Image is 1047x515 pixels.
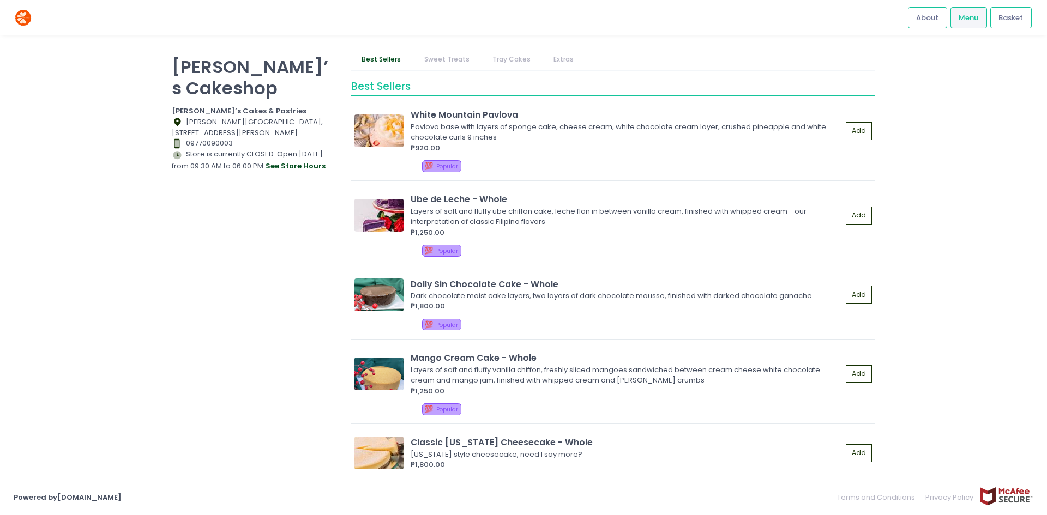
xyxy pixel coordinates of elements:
[436,247,458,255] span: Popular
[354,437,404,469] img: Classic New York Cheesecake - Whole
[979,487,1033,506] img: mcafee-secure
[354,199,404,232] img: Ube de Leche - Whole
[846,444,872,462] button: Add
[846,122,872,140] button: Add
[436,162,458,171] span: Popular
[424,319,433,330] span: 💯
[411,352,842,364] div: Mango Cream Cake - Whole
[265,160,326,172] button: see store hours
[543,49,585,70] a: Extras
[920,487,979,508] a: Privacy Policy
[916,13,938,23] span: About
[14,492,122,502] a: Powered by[DOMAIN_NAME]
[959,13,978,23] span: Menu
[172,149,338,172] div: Store is currently CLOSED. Open [DATE] from 09:30 AM to 06:00 PM
[172,56,338,99] p: [PERSON_NAME]’s Cakeshop
[411,386,842,397] div: ₱1,250.00
[411,206,839,227] div: Layers of soft and fluffy ube chiffon cake, leche flan in between vanilla cream, finished with wh...
[411,122,839,143] div: Pavlova base with layers of sponge cake, cheese cream, white chocolate cream layer, crushed pinea...
[411,449,839,460] div: [US_STATE] style cheesecake, need I say more?
[846,207,872,225] button: Add
[411,459,842,470] div: ₱1,800.00
[424,161,433,171] span: 💯
[837,487,920,508] a: Terms and Conditions
[424,404,433,414] span: 💯
[411,227,842,238] div: ₱1,250.00
[351,49,412,70] a: Best Sellers
[998,13,1023,23] span: Basket
[411,436,842,449] div: Classic [US_STATE] Cheesecake - Whole
[424,245,433,256] span: 💯
[354,358,404,390] img: Mango Cream Cake - Whole
[482,49,541,70] a: Tray Cakes
[411,278,842,290] div: Dolly Sin Chocolate Cake - Whole
[411,290,839,301] div: Dark chocolate moist cake layers, two layers of dark chocolate mousse, finished with darked choco...
[172,138,338,149] div: 09770090003
[172,106,306,116] b: [PERSON_NAME]’s Cakes & Pastries
[172,117,338,138] div: [PERSON_NAME][GEOGRAPHIC_DATA], [STREET_ADDRESS][PERSON_NAME]
[908,7,947,28] a: About
[436,321,458,329] span: Popular
[411,108,842,121] div: White Mountain Pavlova
[351,79,411,94] span: Best Sellers
[14,8,33,27] img: logo
[846,365,872,383] button: Add
[411,193,842,205] div: Ube de Leche - Whole
[354,114,404,147] img: White Mountain Pavlova
[413,49,480,70] a: Sweet Treats
[411,365,839,386] div: Layers of soft and fluffy vanilla chiffon, freshly sliced mangoes sandwiched between cream cheese...
[411,301,842,312] div: ₱1,800.00
[354,278,404,311] img: Dolly Sin Chocolate Cake - Whole
[411,143,842,154] div: ₱920.00
[846,286,872,304] button: Add
[950,7,987,28] a: Menu
[436,405,458,414] span: Popular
